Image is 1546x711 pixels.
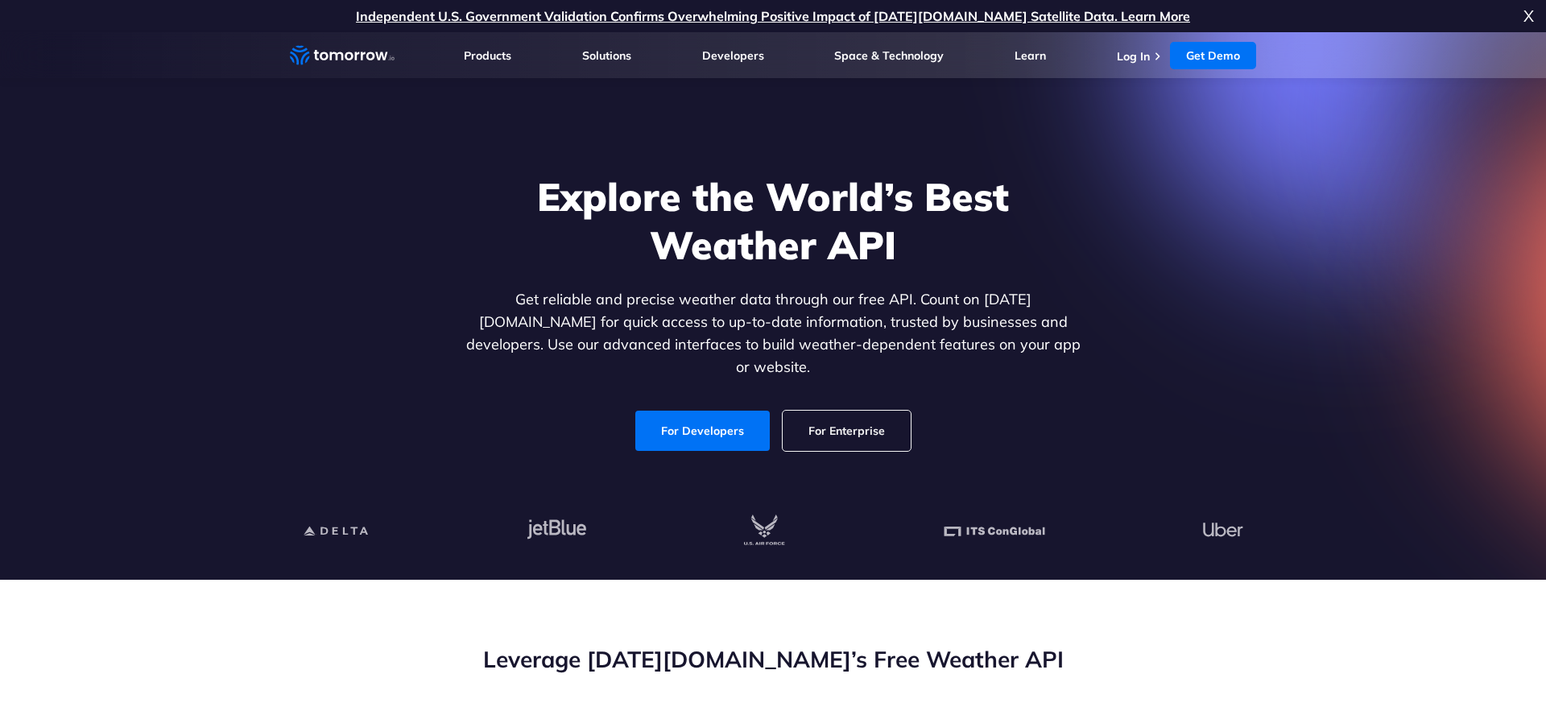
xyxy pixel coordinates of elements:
a: Learn [1015,48,1046,63]
a: Independent U.S. Government Validation Confirms Overwhelming Positive Impact of [DATE][DOMAIN_NAM... [356,8,1190,24]
p: Get reliable and precise weather data through our free API. Count on [DATE][DOMAIN_NAME] for quic... [462,288,1084,378]
a: Solutions [582,48,631,63]
a: Space & Technology [834,48,944,63]
a: Log In [1117,49,1150,64]
a: Products [464,48,511,63]
a: For Developers [635,411,770,451]
a: Home link [290,43,395,68]
a: Developers [702,48,764,63]
h2: Leverage [DATE][DOMAIN_NAME]’s Free Weather API [290,644,1256,675]
a: For Enterprise [783,411,911,451]
h1: Explore the World’s Best Weather API [462,172,1084,269]
a: Get Demo [1170,42,1256,69]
